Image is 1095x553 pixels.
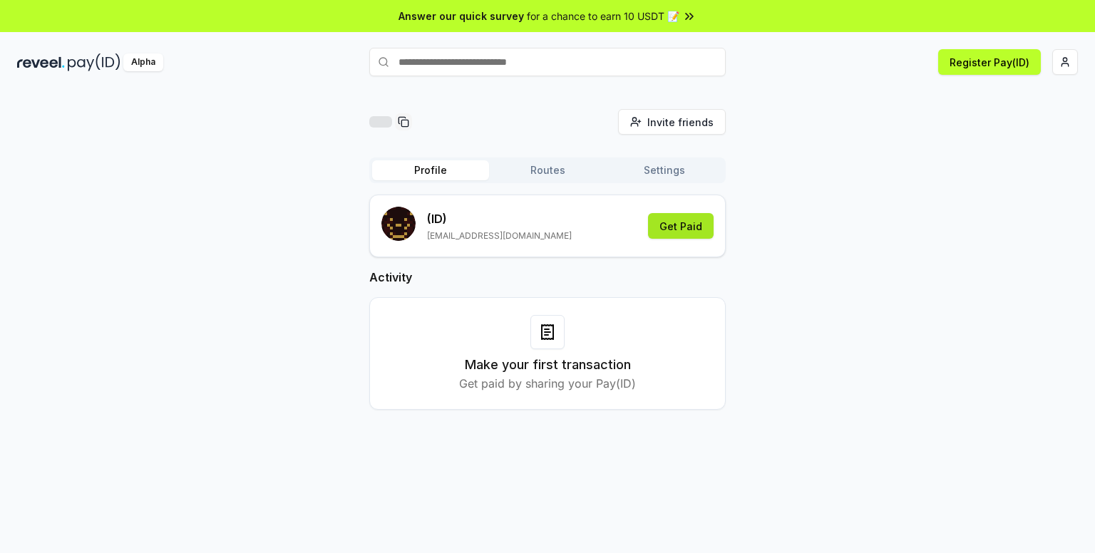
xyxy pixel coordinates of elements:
[606,160,723,180] button: Settings
[938,49,1041,75] button: Register Pay(ID)
[527,9,679,24] span: for a chance to earn 10 USDT 📝
[427,210,572,227] p: (ID)
[372,160,489,180] button: Profile
[618,109,726,135] button: Invite friends
[68,53,120,71] img: pay_id
[465,355,631,375] h3: Make your first transaction
[459,375,636,392] p: Get paid by sharing your Pay(ID)
[123,53,163,71] div: Alpha
[648,213,714,239] button: Get Paid
[17,53,65,71] img: reveel_dark
[369,269,726,286] h2: Activity
[399,9,524,24] span: Answer our quick survey
[489,160,606,180] button: Routes
[427,230,572,242] p: [EMAIL_ADDRESS][DOMAIN_NAME]
[647,115,714,130] span: Invite friends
